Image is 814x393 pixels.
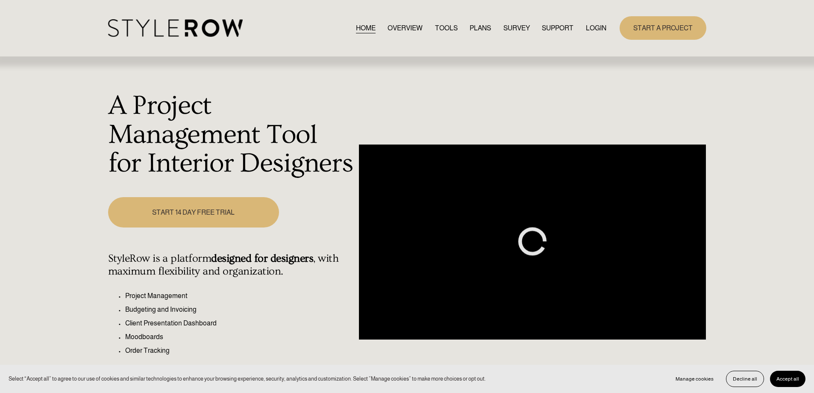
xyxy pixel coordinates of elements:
[125,304,355,315] p: Budgeting and Invoicing
[726,371,764,387] button: Decline all
[108,363,355,383] p: Simplify your workflow, manage items effectively, and keep your business running seamlessly.
[770,371,805,387] button: Accept all
[356,22,376,34] a: HOME
[388,22,423,34] a: OVERVIEW
[470,22,491,34] a: PLANS
[125,346,355,356] p: Order Tracking
[125,291,355,301] p: Project Management
[676,376,714,382] span: Manage cookies
[542,23,573,33] span: SUPPORT
[542,22,573,34] a: folder dropdown
[125,318,355,328] p: Client Presentation Dashboard
[125,332,355,342] p: Moodboards
[733,376,757,382] span: Decline all
[108,92,355,178] h1: A Project Management Tool for Interior Designers
[9,375,486,383] p: Select “Accept all” to agree to our use of cookies and similar technologies to enhance your brows...
[669,371,720,387] button: Manage cookies
[776,376,799,382] span: Accept all
[503,22,530,34] a: SURVEY
[435,22,458,34] a: TOOLS
[211,252,313,265] strong: designed for designers
[586,22,606,34] a: LOGIN
[108,197,279,228] a: START 14 DAY FREE TRIAL
[108,252,355,278] h4: StyleRow is a platform , with maximum flexibility and organization.
[620,16,706,40] a: START A PROJECT
[108,19,243,37] img: StyleRow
